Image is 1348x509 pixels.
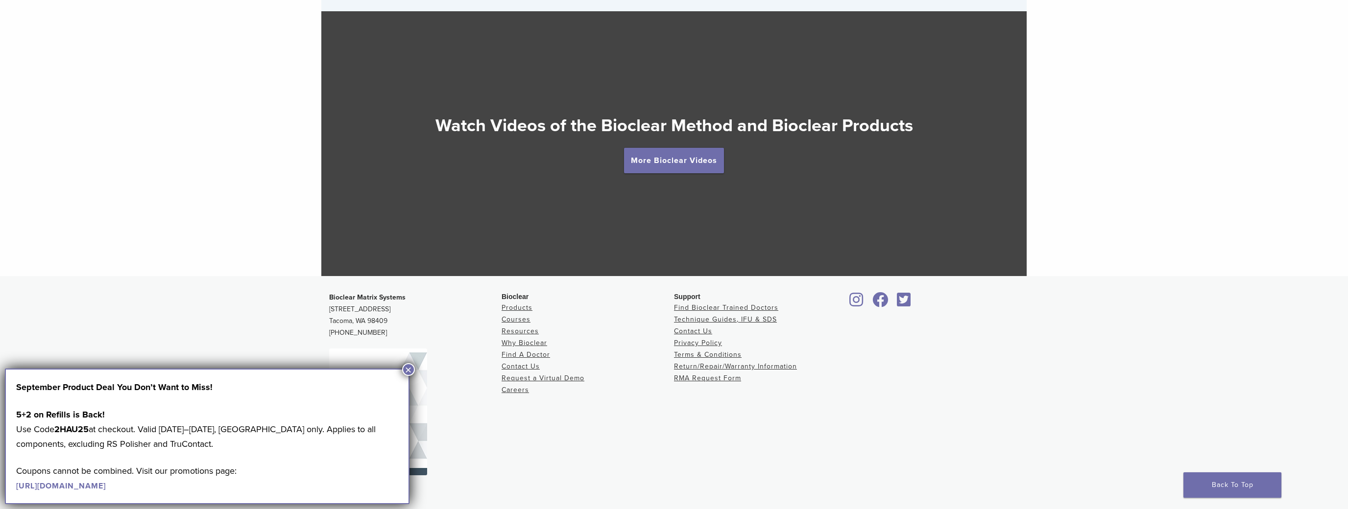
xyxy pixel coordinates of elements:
[16,409,105,420] strong: 5+2 on Refills is Back!
[502,362,540,370] a: Contact Us
[674,374,741,382] a: RMA Request Form
[674,293,700,301] span: Support
[16,407,398,451] p: Use Code at checkout. Valid [DATE]–[DATE], [GEOGRAPHIC_DATA] only. Applies to all components, exc...
[674,303,778,312] a: Find Bioclear Trained Doctors
[502,303,532,312] a: Products
[674,362,797,370] a: Return/Repair/Warranty Information
[674,315,777,324] a: Technique Guides, IFU & SDS
[329,293,406,301] strong: Bioclear Matrix Systems
[329,483,1019,494] div: ©2025 Bioclear
[674,327,712,335] a: Contact Us
[16,382,213,393] strong: September Product Deal You Don’t Want to Miss!
[16,463,398,493] p: Coupons cannot be combined. Visit our promotions page:
[402,363,415,376] button: Close
[624,148,724,173] a: More Bioclear Videos
[502,327,539,335] a: Resources
[321,114,1027,138] h2: Watch Videos of the Bioclear Method and Bioclear Products
[1183,472,1281,498] a: Back To Top
[329,348,427,475] img: Bioclear
[502,386,529,394] a: Careers
[329,292,502,339] p: [STREET_ADDRESS] Tacoma, WA 98409 [PHONE_NUMBER]
[674,350,742,359] a: Terms & Conditions
[502,374,584,382] a: Request a Virtual Demo
[54,424,89,435] strong: 2HAU25
[502,339,547,347] a: Why Bioclear
[893,298,914,308] a: Bioclear
[674,339,722,347] a: Privacy Policy
[502,293,529,301] span: Bioclear
[869,298,891,308] a: Bioclear
[502,315,530,324] a: Courses
[846,298,867,308] a: Bioclear
[502,350,550,359] a: Find A Doctor
[16,481,106,491] a: [URL][DOMAIN_NAME]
